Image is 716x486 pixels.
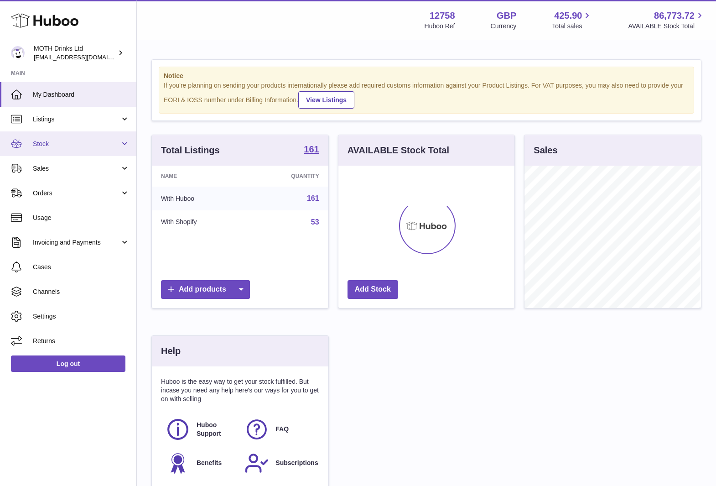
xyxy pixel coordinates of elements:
[33,214,130,222] span: Usage
[197,459,222,467] span: Benefits
[628,10,705,31] a: 86,773.72 AVAILABLE Stock Total
[152,187,247,210] td: With Huboo
[430,10,455,22] strong: 12758
[304,145,319,154] strong: 161
[275,459,318,467] span: Subscriptions
[628,22,705,31] span: AVAILABLE Stock Total
[307,194,319,202] a: 161
[534,144,557,157] h3: Sales
[298,91,354,109] a: View Listings
[152,210,247,234] td: With Shopify
[304,145,319,156] a: 161
[247,166,328,187] th: Quantity
[11,355,125,372] a: Log out
[33,312,130,321] span: Settings
[33,337,130,345] span: Returns
[425,22,455,31] div: Huboo Ref
[348,280,398,299] a: Add Stock
[654,10,695,22] span: 86,773.72
[33,238,120,247] span: Invoicing and Payments
[34,44,116,62] div: MOTH Drinks Ltd
[33,140,120,148] span: Stock
[33,90,130,99] span: My Dashboard
[33,287,130,296] span: Channels
[11,46,25,60] img: orders@mothdrinks.com
[348,144,449,157] h3: AVAILABLE Stock Total
[275,425,289,434] span: FAQ
[33,189,120,198] span: Orders
[166,417,235,442] a: Huboo Support
[164,81,689,109] div: If you're planning on sending your products internationally please add required customs informati...
[552,10,592,31] a: 425.90 Total sales
[161,144,220,157] h3: Total Listings
[497,10,516,22] strong: GBP
[552,22,592,31] span: Total sales
[34,53,134,61] span: [EMAIL_ADDRESS][DOMAIN_NAME]
[164,72,689,80] strong: Notice
[161,345,181,357] h3: Help
[33,263,130,272] span: Cases
[491,22,517,31] div: Currency
[244,417,314,442] a: FAQ
[33,115,120,124] span: Listings
[244,451,314,476] a: Subscriptions
[161,280,250,299] a: Add products
[152,166,247,187] th: Name
[197,421,234,438] span: Huboo Support
[161,377,319,403] p: Huboo is the easy way to get your stock fulfilled. But incase you need any help here's our ways f...
[166,451,235,476] a: Benefits
[33,164,120,173] span: Sales
[554,10,582,22] span: 425.90
[311,218,319,226] a: 53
